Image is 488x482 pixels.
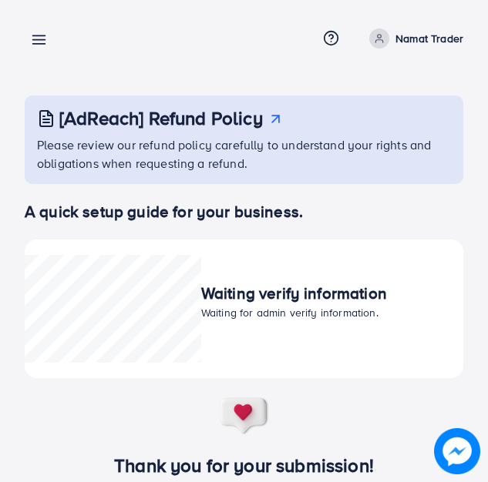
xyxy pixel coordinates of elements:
h4: A quick setup guide for your business. [25,203,463,222]
img: success [219,397,270,435]
img: image [434,428,480,474]
a: Namat Trader [363,28,463,49]
p: Namat Trader [395,29,463,48]
h3: Thank you for your submission! [25,454,463,477]
h3: [AdReach] Refund Policy [59,107,263,129]
p: Waiting for admin verify information. [201,303,448,322]
p: Please review our refund policy carefully to understand your rights and obligations when requesti... [37,136,454,172]
h4: Waiting verify information [201,284,448,303]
